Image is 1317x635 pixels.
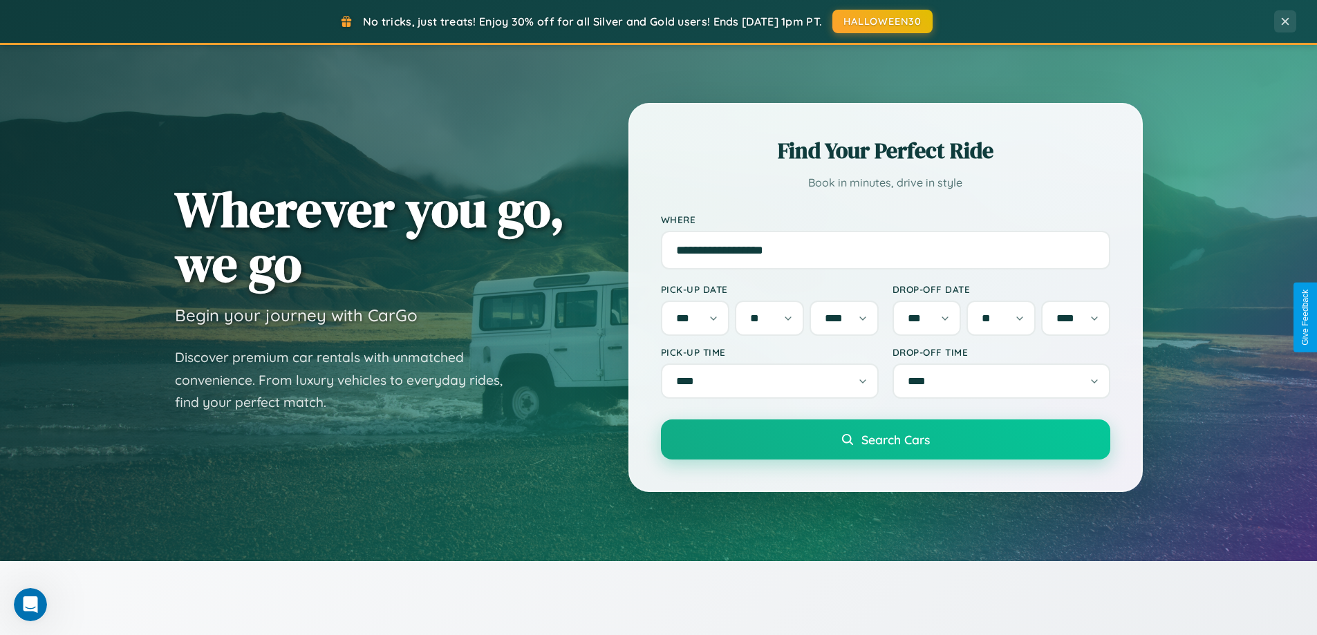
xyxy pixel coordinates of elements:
[893,283,1110,295] label: Drop-off Date
[661,173,1110,193] p: Book in minutes, drive in style
[861,432,930,447] span: Search Cars
[661,214,1110,225] label: Where
[175,182,565,291] h1: Wherever you go, we go
[893,346,1110,358] label: Drop-off Time
[661,135,1110,166] h2: Find Your Perfect Ride
[175,305,418,325] h3: Begin your journey with CarGo
[661,419,1110,459] button: Search Cars
[661,283,879,295] label: Pick-up Date
[832,10,933,33] button: HALLOWEEN30
[661,346,879,358] label: Pick-up Time
[14,588,47,621] iframe: Intercom live chat
[175,346,521,414] p: Discover premium car rentals with unmatched convenience. From luxury vehicles to everyday rides, ...
[363,15,822,28] span: No tricks, just treats! Enjoy 30% off for all Silver and Gold users! Ends [DATE] 1pm PT.
[1300,290,1310,345] div: Give Feedback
